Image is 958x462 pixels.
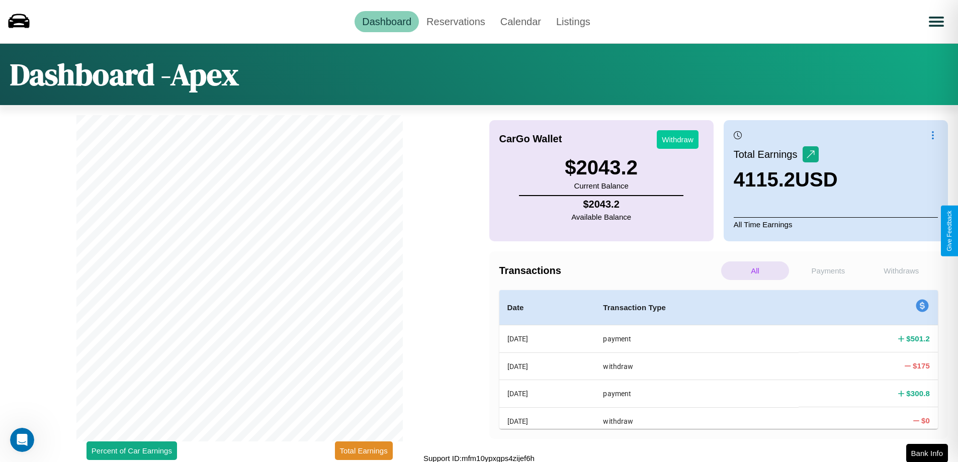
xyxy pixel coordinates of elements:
a: Dashboard [355,11,419,32]
button: Withdraw [657,130,699,149]
p: Current Balance [565,179,638,193]
h4: $ 0 [921,415,930,426]
p: All [721,261,789,280]
p: Total Earnings [734,145,803,163]
h4: $ 300.8 [906,388,930,399]
th: withdraw [595,352,799,380]
p: Withdraws [867,261,935,280]
p: All Time Earnings [734,217,938,231]
a: Reservations [419,11,493,32]
a: Listings [549,11,598,32]
th: payment [595,325,799,353]
th: [DATE] [499,325,595,353]
h4: Date [507,302,587,314]
th: payment [595,380,799,407]
h4: CarGo Wallet [499,133,562,145]
h4: Transactions [499,265,719,276]
h1: Dashboard - Apex [10,54,239,95]
button: Percent of Car Earnings [86,441,177,460]
p: Payments [794,261,862,280]
iframe: Intercom live chat [10,428,34,452]
div: Give Feedback [946,211,953,251]
h4: Transaction Type [603,302,791,314]
h4: $ 2043.2 [571,199,631,210]
h3: $ 2043.2 [565,156,638,179]
th: withdraw [595,407,799,434]
p: Available Balance [571,210,631,224]
th: [DATE] [499,407,595,434]
button: Open menu [922,8,950,36]
a: Calendar [493,11,549,32]
button: Total Earnings [335,441,393,460]
h4: $ 501.2 [906,333,930,344]
h3: 4115.2 USD [734,168,838,191]
th: [DATE] [499,352,595,380]
th: [DATE] [499,380,595,407]
h4: $ 175 [913,360,930,371]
